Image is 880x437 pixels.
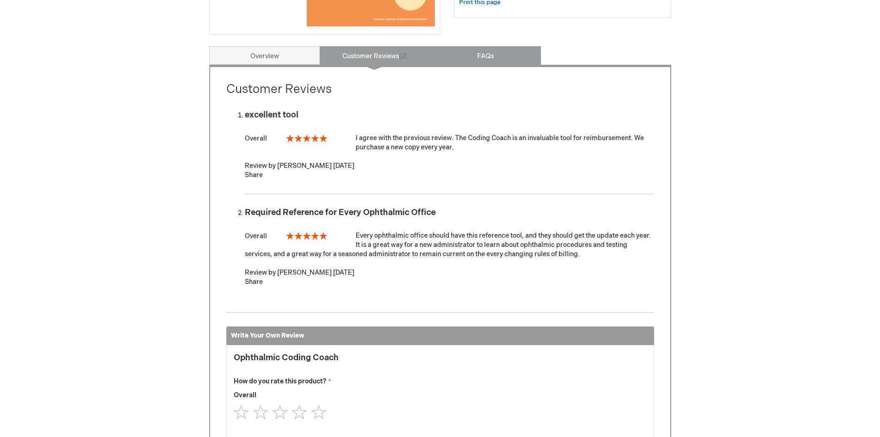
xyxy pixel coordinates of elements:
strong: Write Your Own Review [231,332,304,339]
span: Share [245,171,263,179]
time: [DATE] [333,162,354,170]
span: Overall [234,391,256,399]
a: Customer Reviews2 [320,46,431,65]
span: Overall [245,232,267,240]
strong: [PERSON_NAME] [277,269,332,277]
div: excellent tool [245,111,654,120]
time: [DATE] [333,269,354,277]
strong: Customer Reviews [226,82,332,97]
span: Review by [245,269,276,277]
strong: Ophthalmic Coding Coach [234,352,465,363]
span: Review by [245,162,276,170]
div: Every ophthalmic office should have this reference tool, and they should get the update each year... [245,231,654,259]
div: 100% [286,135,327,142]
div: Required Reference for Every Ophthalmic Office [245,208,654,217]
span: Overall [245,135,267,142]
a: Overview [209,46,320,65]
div: I agree with the previous review. The Coding Coach is an invaluable tool for reimbursement. We pu... [245,134,654,152]
strong: [PERSON_NAME] [277,162,332,170]
span: How do you rate this product? [234,377,326,385]
span: 2 [399,52,407,60]
div: 100% [286,232,327,240]
span: Share [245,278,263,286]
a: FAQs [430,46,541,65]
